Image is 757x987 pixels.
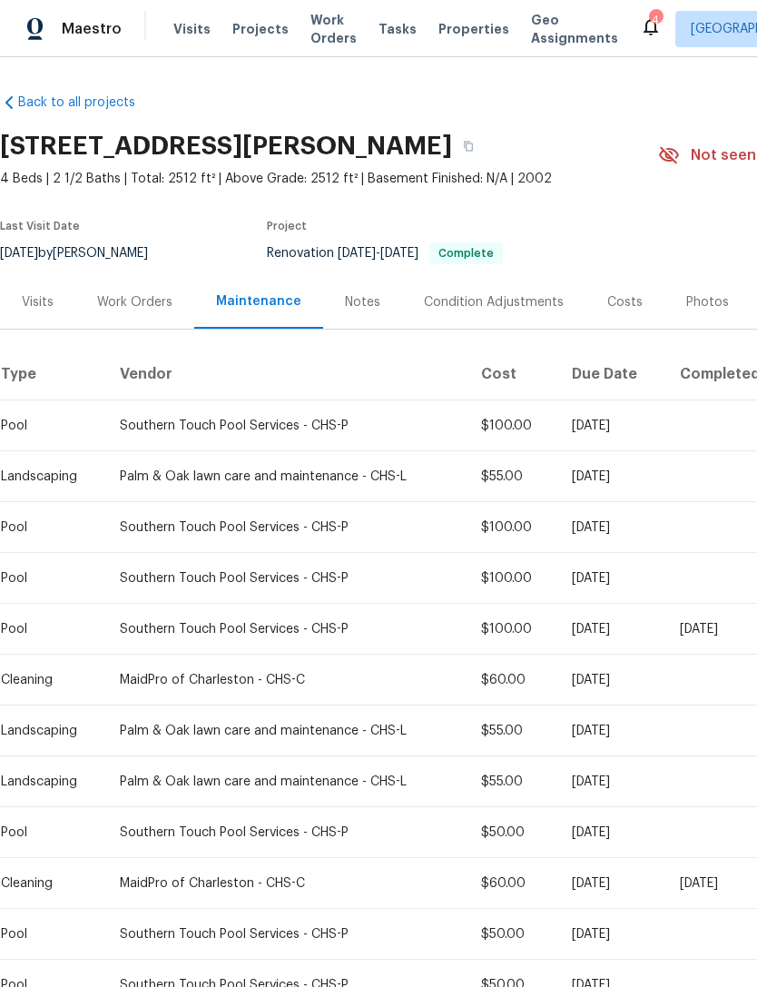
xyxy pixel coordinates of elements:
[310,11,357,47] span: Work Orders
[1,773,91,791] div: Landscaping
[438,20,509,38] span: Properties
[1,518,91,537] div: Pool
[62,20,122,38] span: Maestro
[120,824,452,842] div: Southern Touch Pool Services - CHS-P
[120,874,452,893] div: MaidPro of Charleston - CHS-C
[572,824,651,842] div: [DATE]
[267,221,307,232] span: Project
[481,518,544,537] div: $100.00
[173,20,211,38] span: Visits
[380,247,418,260] span: [DATE]
[120,620,452,638] div: Southern Touch Pool Services - CHS-P
[572,925,651,943] div: [DATE]
[481,874,544,893] div: $60.00
[1,417,91,435] div: Pool
[120,925,452,943] div: Southern Touch Pool Services - CHS-P
[378,23,417,35] span: Tasks
[431,248,501,259] span: Complete
[1,874,91,893] div: Cleaning
[424,293,564,311] div: Condition Adjustments
[572,518,651,537] div: [DATE]
[531,11,618,47] span: Geo Assignments
[481,671,544,689] div: $60.00
[1,468,91,486] div: Landscaping
[1,722,91,740] div: Landscaping
[467,350,558,400] th: Cost
[572,773,651,791] div: [DATE]
[1,620,91,638] div: Pool
[216,292,301,311] div: Maintenance
[481,468,544,486] div: $55.00
[572,468,651,486] div: [DATE]
[452,130,485,163] button: Copy Address
[22,293,54,311] div: Visits
[345,293,380,311] div: Notes
[649,11,662,29] div: 4
[481,417,544,435] div: $100.00
[338,247,418,260] span: -
[481,569,544,587] div: $100.00
[572,569,651,587] div: [DATE]
[267,247,503,260] span: Renovation
[572,417,651,435] div: [DATE]
[120,569,452,587] div: Southern Touch Pool Services - CHS-P
[232,20,289,38] span: Projects
[105,350,467,400] th: Vendor
[120,671,452,689] div: MaidPro of Charleston - CHS-C
[120,468,452,486] div: Palm & Oak lawn care and maintenance - CHS-L
[572,722,651,740] div: [DATE]
[481,925,544,943] div: $50.00
[607,293,643,311] div: Costs
[481,773,544,791] div: $55.00
[1,824,91,842] div: Pool
[1,925,91,943] div: Pool
[97,293,172,311] div: Work Orders
[686,293,729,311] div: Photos
[572,671,651,689] div: [DATE]
[120,518,452,537] div: Southern Touch Pool Services - CHS-P
[481,824,544,842] div: $50.00
[120,773,452,791] div: Palm & Oak lawn care and maintenance - CHS-L
[481,722,544,740] div: $55.00
[1,671,91,689] div: Cleaning
[572,874,651,893] div: [DATE]
[572,620,651,638] div: [DATE]
[338,247,376,260] span: [DATE]
[1,569,91,587] div: Pool
[120,417,452,435] div: Southern Touch Pool Services - CHS-P
[120,722,452,740] div: Palm & Oak lawn care and maintenance - CHS-L
[557,350,665,400] th: Due Date
[481,620,544,638] div: $100.00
